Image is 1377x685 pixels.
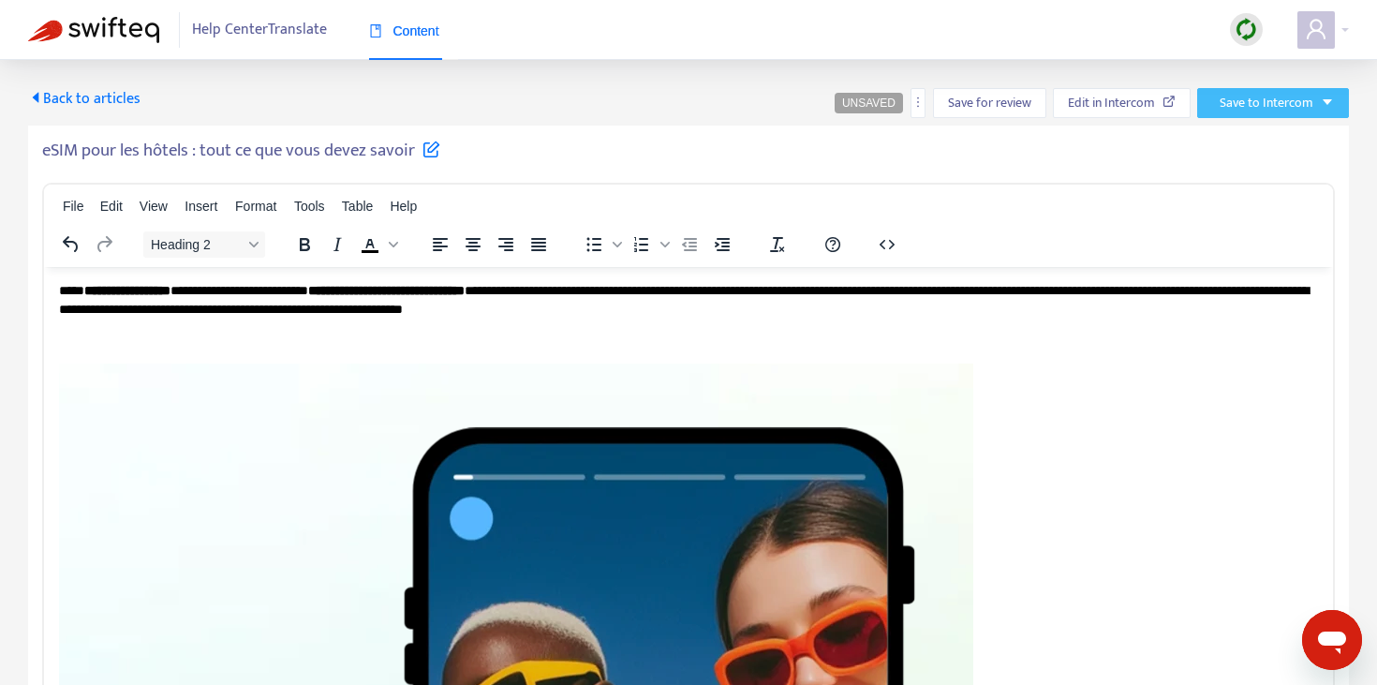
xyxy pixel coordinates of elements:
[490,231,522,258] button: Align right
[578,231,625,258] div: Bullet list
[762,231,793,258] button: Clear formatting
[706,231,738,258] button: Increase indent
[55,231,87,258] button: Undo
[1220,93,1313,113] span: Save to Intercom
[140,199,168,214] span: View
[294,199,325,214] span: Tools
[457,231,489,258] button: Align center
[321,231,353,258] button: Italic
[235,199,276,214] span: Format
[1068,93,1155,113] span: Edit in Intercom
[933,88,1046,118] button: Save for review
[185,199,217,214] span: Insert
[1321,96,1334,109] span: caret-down
[354,231,401,258] div: Text color Black
[1302,610,1362,670] iframe: Button to launch messaging window
[626,231,673,258] div: Numbered list
[390,199,417,214] span: Help
[1053,88,1191,118] button: Edit in Intercom
[948,93,1031,113] span: Save for review
[100,199,123,214] span: Edit
[1305,18,1327,40] span: user
[911,96,925,109] span: more
[88,231,120,258] button: Redo
[63,199,84,214] span: File
[42,140,440,162] h5: eSIM pour les hôtels : tout ce que vous devez savoir
[523,231,555,258] button: Justify
[369,23,439,38] span: Content
[28,90,43,105] span: caret-left
[342,199,373,214] span: Table
[369,24,382,37] span: book
[151,237,243,252] span: Heading 2
[674,231,705,258] button: Decrease indent
[289,231,320,258] button: Bold
[817,231,849,258] button: Help
[28,17,159,43] img: Swifteq
[842,97,896,110] span: UNSAVED
[1235,18,1258,41] img: sync.dc5367851b00ba804db3.png
[192,12,327,48] span: Help Center Translate
[911,88,925,118] button: more
[28,86,141,112] span: Back to articles
[1197,88,1349,118] button: Save to Intercomcaret-down
[143,231,265,258] button: Block Heading 2
[424,231,456,258] button: Align left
